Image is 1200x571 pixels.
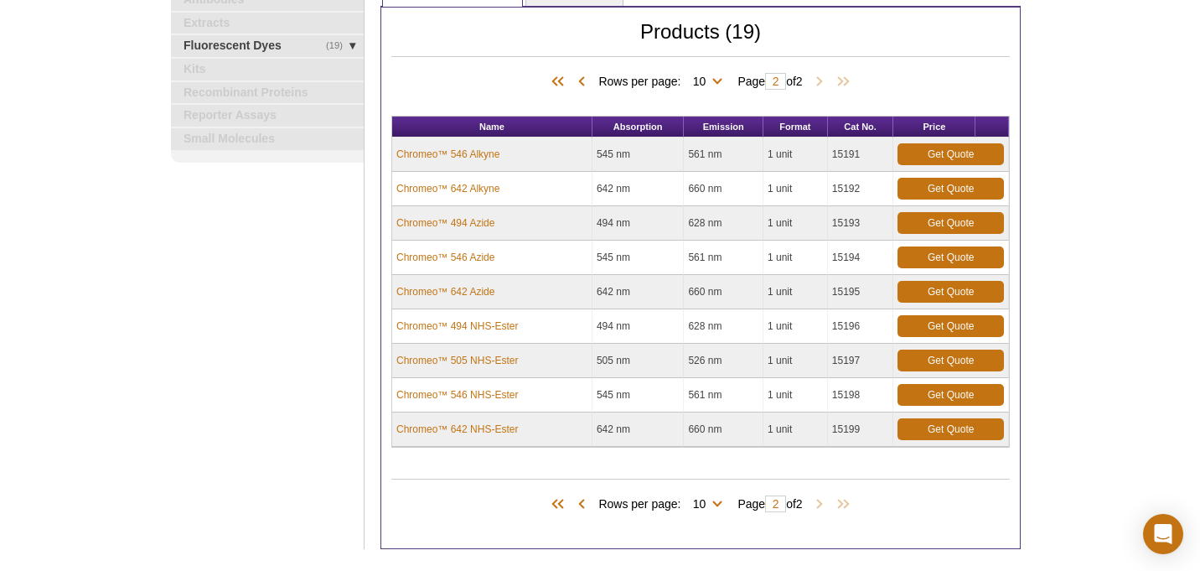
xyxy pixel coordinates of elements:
[897,350,1004,371] a: Get Quote
[796,497,803,511] span: 2
[573,74,590,91] span: Previous Page
[684,309,763,344] td: 628 nm
[828,206,894,241] td: 15193
[828,74,853,91] span: Last Page
[811,74,828,91] span: Next Page
[548,496,573,513] span: First Page
[828,241,894,275] td: 15194
[171,82,364,104] a: Recombinant Proteins
[684,378,763,413] td: 561 nm
[171,59,364,80] a: Kits
[897,178,1004,200] a: Get Quote
[592,344,684,378] td: 505 nm
[897,143,1004,165] a: Get Quote
[598,72,729,89] span: Rows per page:
[592,172,684,206] td: 642 nm
[684,413,763,447] td: 660 nm
[592,241,684,275] td: 545 nm
[763,344,828,378] td: 1 unit
[592,117,684,138] th: Absorption
[592,138,684,172] td: 545 nm
[828,275,894,309] td: 15195
[763,378,828,413] td: 1 unit
[763,241,828,275] td: 1 unit
[828,138,894,172] td: 15191
[684,172,763,206] td: 660 nm
[684,241,763,275] td: 561 nm
[897,315,1004,337] a: Get Quote
[828,413,894,447] td: 15199
[171,105,364,127] a: Reporter Assays
[391,479,1010,480] h2: Products (19)
[396,422,518,437] a: Chromeo™ 642 NHS-Ester
[326,35,352,57] span: (19)
[396,319,518,334] a: Chromeo™ 494 NHS-Ester
[171,128,364,150] a: Small Molecules
[684,206,763,241] td: 628 nm
[592,378,684,413] td: 545 nm
[828,117,894,138] th: Cat No.
[828,378,894,413] td: 15198
[392,117,592,138] th: Name
[396,250,494,265] a: Chromeo™ 546 Azide
[897,384,1004,406] a: Get Quote
[763,138,828,172] td: 1 unit
[828,172,894,206] td: 15192
[763,309,828,344] td: 1 unit
[396,387,518,402] a: Chromeo™ 546 NHS-Ester
[396,215,494,231] a: Chromeo™ 494 Azide
[763,206,828,241] td: 1 unit
[592,413,684,447] td: 642 nm
[684,344,763,378] td: 526 nm
[684,275,763,309] td: 660 nm
[396,353,518,368] a: Chromeo™ 505 NHS-Ester
[729,73,810,90] span: Page of
[391,24,1010,57] h2: Products (19)
[684,117,763,138] th: Emission
[897,247,1004,268] a: Get Quote
[763,172,828,206] td: 1 unit
[763,413,828,447] td: 1 unit
[893,117,975,138] th: Price
[897,212,1004,234] a: Get Quote
[684,138,763,172] td: 561 nm
[828,344,894,378] td: 15197
[171,13,364,34] a: Extracts
[573,496,590,513] span: Previous Page
[811,496,828,513] span: Next Page
[592,206,684,241] td: 494 nm
[548,74,573,91] span: First Page
[598,495,729,511] span: Rows per page:
[592,309,684,344] td: 494 nm
[897,281,1004,303] a: Get Quote
[763,275,828,309] td: 1 unit
[828,496,853,513] span: Last Page
[763,117,828,138] th: Format
[828,309,894,344] td: 15196
[897,418,1004,440] a: Get Quote
[592,275,684,309] td: 642 nm
[1143,514,1183,554] div: Open Intercom Messenger
[396,284,494,299] a: Chromeo™ 642 Azide
[729,496,810,512] span: Page of
[796,75,803,88] span: 2
[171,35,364,57] a: (19)Fluorescent Dyes
[396,147,499,162] a: Chromeo™ 546 Alkyne
[396,181,499,196] a: Chromeo™ 642 Alkyne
